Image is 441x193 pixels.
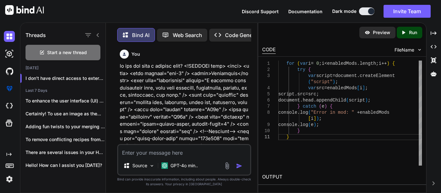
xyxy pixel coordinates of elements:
[26,98,106,104] p: To enhance the user interface (UI) of...
[324,104,327,109] span: )
[286,61,294,66] span: for
[316,98,346,103] span: appendChild
[360,61,376,66] span: length
[327,61,357,66] span: enabledMods
[368,98,370,103] span: ;
[384,5,431,18] button: Invite Team
[357,110,360,115] span: +
[170,162,198,169] p: GPT-4o min..
[173,31,202,39] p: Web Search
[376,61,379,66] span: ;
[308,73,316,78] span: var
[311,116,313,121] span: i
[409,29,417,36] p: Run
[20,88,106,93] h2: Last 7 Days
[417,47,422,53] img: chevron down
[360,110,389,115] span: enabledMods
[311,79,333,84] span: "script"
[297,104,300,109] span: }
[4,174,15,185] img: settings
[308,67,311,72] span: {
[316,92,319,97] span: ;
[4,83,15,94] img: premium
[4,31,15,42] img: darkChat
[313,122,316,127] span: )
[4,48,15,59] img: darkAi-studio
[357,73,360,78] span: .
[308,92,316,97] span: src
[349,98,365,103] span: script
[316,61,319,66] span: 0
[360,73,395,78] span: createElement
[357,85,360,91] span: [
[297,128,300,133] span: }
[387,61,389,66] span: )
[26,136,106,143] p: To remove conflicting recipes from your list...
[335,79,338,84] span: ;
[262,73,270,79] div: 3
[297,110,300,115] span: .
[26,123,106,130] p: Adding fun twists to your merging game...
[313,116,316,121] span: ]
[373,29,390,36] p: Preview
[262,85,270,91] div: 4
[294,92,297,97] span: .
[288,9,323,14] span: Documentation
[308,110,311,115] span: (
[316,73,333,78] span: script
[149,163,155,169] img: Pick Models
[258,169,426,185] h2: OUTPUT
[335,73,357,78] span: document
[278,110,297,115] span: console
[262,91,270,97] div: 5
[26,162,106,169] p: Hello! How can I assist you [DATE]?
[303,104,316,109] span: catch
[5,5,44,15] img: Bind AI
[132,162,147,169] p: Source
[319,61,322,66] span: ;
[300,110,308,115] span: log
[26,75,106,82] p: I don't have direct access to external w...
[223,162,231,169] img: attachment
[311,110,354,115] span: "Error in mod: "
[242,8,279,15] button: Discord Support
[313,98,316,103] span: .
[300,61,308,66] span: var
[311,61,313,66] span: =
[333,79,335,84] span: )
[262,67,270,73] div: 2
[324,85,327,91] span: =
[297,122,300,127] span: .
[322,104,324,109] span: e
[379,61,381,66] span: i
[262,122,270,128] div: 9
[278,92,294,97] span: script
[316,85,324,91] span: src
[297,67,305,72] span: try
[132,31,149,39] p: Bind AI
[262,97,270,103] div: 6
[225,31,264,39] p: Code Generator
[381,61,387,66] span: ++
[365,85,368,91] span: ;
[262,103,270,110] div: 7
[242,9,279,14] span: Discord Support
[330,104,333,109] span: {
[395,47,414,53] span: FileName
[131,51,140,57] h6: You
[26,111,106,117] p: Certainly! To use an image as the...
[278,98,300,103] span: document
[20,65,106,71] h2: [DATE]
[327,85,357,91] span: enabledMods
[47,49,87,56] span: Start a new thread
[286,134,289,140] span: }
[319,116,322,121] span: ;
[316,116,319,121] span: )
[297,92,305,97] span: src
[332,8,356,14] span: Dark mode
[236,163,242,169] img: icon
[262,61,270,67] div: 1
[262,128,270,134] div: 10
[311,122,313,127] span: e
[26,149,106,156] p: There are several issues in your HTML...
